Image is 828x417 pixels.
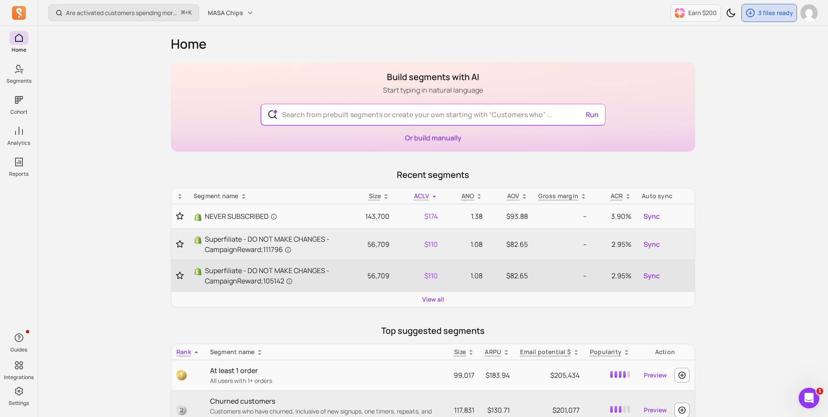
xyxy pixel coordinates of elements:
span: + [181,8,192,17]
span: ANO [461,192,474,200]
span: Sync [643,211,660,221]
button: Sync [642,237,662,251]
p: 143,700 [351,211,389,221]
img: Shopify [194,236,202,244]
p: Earn $200 [688,9,717,17]
p: 56,709 [351,271,389,281]
p: $110 [400,239,438,249]
a: ShopifySuperfiliate - DO NOT MAKE CHANGES - CampaignReward;111796 [194,234,340,255]
p: Integrations [4,374,34,381]
span: Size [369,192,381,200]
a: Or build manually [405,133,461,143]
span: Superfiliate - DO NOT MAKE CHANGES - CampaignReward;105142 [205,265,340,286]
p: $82.65 [493,239,528,249]
p: 2.95% [597,271,631,281]
p: $174 [400,211,438,221]
p: 1.38 [448,211,483,221]
span: $183.94 [486,370,510,380]
input: Search from prebuilt segments or create your own starting with “Customers who” ... [275,104,591,125]
p: All users with 1+ orders [210,377,439,385]
button: 3 files ready [741,4,797,22]
a: View all [422,295,444,304]
div: Action [640,348,690,356]
button: Earn $200 [671,4,721,22]
img: Shopify [194,213,202,221]
kbd: ⌘ [181,8,185,19]
p: Segments [6,78,31,84]
p: Guides [10,346,27,353]
p: AOV [507,192,520,200]
button: MASA Chips [203,5,259,21]
p: Are activated customers spending more over time? [66,9,178,17]
p: Settings [9,400,29,407]
span: Size [454,348,466,356]
p: Email potential $ [520,348,571,356]
p: 3 files ready [758,9,793,17]
button: Toggle favorite [176,240,183,249]
img: avatar [800,4,818,22]
iframe: Intercom live chat [799,388,819,408]
p: 2.95% [597,239,631,249]
span: MASA Chips [208,9,243,17]
p: -- [538,271,587,281]
h1: Home [171,36,695,52]
p: 1.08 [448,239,483,249]
div: Segment name [210,348,439,356]
p: Churned customers [210,396,439,406]
p: 3.90% [597,211,631,221]
h1: Build segments with AI [383,71,483,83]
span: 2 [176,405,187,415]
p: At least 1 order [210,365,439,376]
a: Preview [640,367,670,383]
button: Sync [642,209,662,223]
a: ShopifyNEVER SUBSCRIBED [194,211,340,221]
button: Sync [642,269,662,283]
p: 1.08 [448,271,483,281]
span: ACLV [414,192,429,200]
span: Sync [643,239,660,249]
kbd: K [188,9,192,16]
span: $130.71 [487,405,510,415]
div: Auto sync [642,192,690,200]
button: Toggle dark mode [722,4,740,22]
p: $110 [400,271,438,281]
button: Toggle favorite [176,212,183,221]
p: Top suggested segments [171,325,695,337]
p: $82.65 [493,271,528,281]
span: 1 [176,370,187,380]
span: NEVER SUBSCRIBED [205,211,277,221]
span: 1 [816,388,823,395]
p: 56,709 [351,239,389,249]
p: Recent segments [171,169,695,181]
p: Reports [9,171,28,177]
span: Superfiliate - DO NOT MAKE CHANGES - CampaignReward;111796 [205,234,340,255]
p: Home [12,47,26,53]
p: -- [538,239,587,249]
a: ShopifySuperfiliate - DO NOT MAKE CHANGES - CampaignReward;105142 [194,265,340,286]
span: 99,017 [454,370,474,380]
p: -- [538,211,587,221]
span: 117,831 [454,405,474,415]
img: Shopify [194,267,202,276]
button: Run [582,106,602,123]
span: Rank [176,348,191,356]
button: Are activated customers spending more over time?⌘+K [48,4,199,21]
button: Toggle favorite [176,271,183,280]
span: $205,434 [550,370,580,380]
p: Cohort [10,109,28,115]
button: Guides [9,329,28,355]
span: $201,077 [552,405,580,415]
p: $93.88 [493,211,528,221]
p: Analytics [7,140,30,146]
p: Gross margin [538,192,578,200]
p: Popularity [590,348,621,356]
p: ACR [611,192,623,200]
p: ARPU [485,348,501,356]
span: Sync [643,271,660,281]
div: Segment name [194,192,340,200]
p: Start typing in natural language [383,85,483,95]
